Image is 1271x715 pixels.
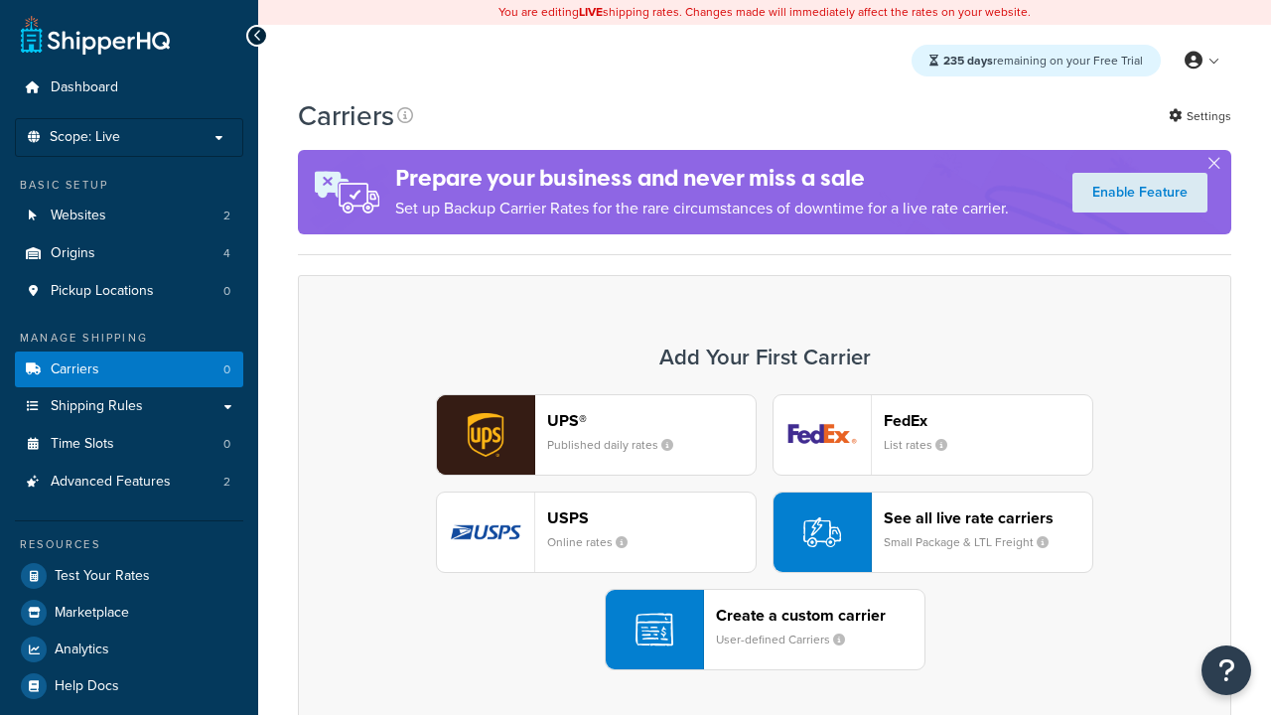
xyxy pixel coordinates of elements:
span: Analytics [55,642,109,658]
button: Open Resource Center [1201,645,1251,695]
a: Origins 4 [15,235,243,272]
img: icon-carrier-custom-c93b8a24.svg [635,611,673,648]
span: Scope: Live [50,129,120,146]
button: fedEx logoFedExList rates [773,394,1093,476]
span: Help Docs [55,678,119,695]
span: 0 [223,283,230,300]
a: Websites 2 [15,198,243,234]
div: Manage Shipping [15,330,243,347]
img: usps logo [437,493,534,572]
a: Marketplace [15,595,243,631]
img: ad-rules-rateshop-fe6ec290ccb7230408bd80ed9643f0289d75e0ffd9eb532fc0e269fcd187b520.png [298,150,395,234]
button: ups logoUPS®Published daily rates [436,394,757,476]
span: Websites [51,208,106,224]
div: remaining on your Free Trial [912,45,1161,76]
span: Shipping Rules [51,398,143,415]
h3: Add Your First Carrier [319,346,1210,369]
span: 0 [223,436,230,453]
span: Carriers [51,361,99,378]
a: Enable Feature [1072,173,1207,213]
a: Time Slots 0 [15,426,243,463]
a: Pickup Locations 0 [15,273,243,310]
li: Websites [15,198,243,234]
header: FedEx [884,411,1092,430]
strong: 235 days [943,52,993,70]
span: 0 [223,361,230,378]
img: ups logo [437,395,534,475]
span: Pickup Locations [51,283,154,300]
div: Basic Setup [15,177,243,194]
small: Published daily rates [547,436,689,454]
li: Advanced Features [15,464,243,500]
button: See all live rate carriersSmall Package & LTL Freight [773,492,1093,573]
span: Origins [51,245,95,262]
span: Marketplace [55,605,129,622]
li: Pickup Locations [15,273,243,310]
div: Resources [15,536,243,553]
li: Carriers [15,352,243,388]
b: LIVE [579,3,603,21]
small: List rates [884,436,963,454]
span: 4 [223,245,230,262]
span: Time Slots [51,436,114,453]
header: See all live rate carriers [884,508,1092,527]
a: ShipperHQ Home [21,15,170,55]
a: Shipping Rules [15,388,243,425]
header: USPS [547,508,756,527]
button: Create a custom carrierUser-defined Carriers [605,589,925,670]
li: Origins [15,235,243,272]
span: 2 [223,208,230,224]
span: Dashboard [51,79,118,96]
span: Test Your Rates [55,568,150,585]
small: Small Package & LTL Freight [884,533,1064,551]
a: Advanced Features 2 [15,464,243,500]
header: UPS® [547,411,756,430]
li: Time Slots [15,426,243,463]
a: Help Docs [15,668,243,704]
span: 2 [223,474,230,491]
a: Dashboard [15,70,243,106]
a: Carriers 0 [15,352,243,388]
small: User-defined Carriers [716,631,861,648]
p: Set up Backup Carrier Rates for the rare circumstances of downtime for a live rate carrier. [395,195,1009,222]
h4: Prepare your business and never miss a sale [395,162,1009,195]
a: Settings [1169,102,1231,130]
a: Analytics [15,632,243,667]
small: Online rates [547,533,643,551]
span: Advanced Features [51,474,171,491]
img: fedEx logo [774,395,871,475]
img: icon-carrier-liverate-becf4550.svg [803,513,841,551]
h1: Carriers [298,96,394,135]
header: Create a custom carrier [716,606,924,625]
a: Test Your Rates [15,558,243,594]
button: usps logoUSPSOnline rates [436,492,757,573]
